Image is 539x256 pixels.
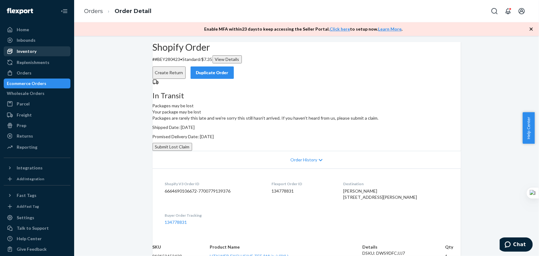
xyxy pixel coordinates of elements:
a: Click here [330,26,350,32]
header: Your package may be lost [153,109,461,115]
button: View Details [213,55,242,63]
div: Parcel [17,101,30,107]
dd: 134778831 [272,188,333,194]
img: Flexport logo [7,8,33,14]
a: Reporting [4,142,70,152]
h3: In Transit [153,92,461,100]
span: [PERSON_NAME] [STREET_ADDRESS][PERSON_NAME] [343,188,417,200]
button: Talk to Support [4,223,70,233]
div: Integrations [17,165,43,171]
div: Returns [17,133,33,139]
span: Standard [183,57,200,62]
a: Home [4,25,70,35]
div: Freight [17,112,32,118]
dt: Flexport Order ID [272,181,333,186]
th: Details [363,244,445,250]
a: Order Detail [115,8,151,15]
div: Home [17,27,29,33]
a: Parcel [4,99,70,109]
a: Inbounds [4,35,70,45]
div: Wholesale Orders [7,90,44,96]
a: Returns [4,131,70,141]
div: Ecommerce Orders [7,80,46,87]
th: SKU [153,244,210,250]
div: Orders [17,70,32,76]
button: Open account menu [516,5,528,17]
div: Packages may be lost [153,92,461,109]
h2: Shopify Order [153,42,461,52]
a: Settings [4,213,70,223]
a: Orders [84,8,103,15]
dd: 6664690106672-7700779139376 [165,188,262,194]
iframe: Opens a widget where you can chat to one of our agents [500,237,533,253]
div: Add Fast Tag [17,204,39,209]
p: Promised Delivery Date: [DATE] [153,134,461,140]
button: Open notifications [502,5,514,17]
a: Add Integration [4,175,70,183]
p: Enable MFA within 23 days to keep accessing the Seller Portal. to setup now. . [204,26,403,32]
div: Add Integration [17,176,44,181]
button: Give Feedback [4,244,70,254]
button: Open Search Box [488,5,501,17]
div: Duplicate Order [196,70,229,76]
ol: breadcrumbs [79,2,156,20]
div: Give Feedback [17,246,47,252]
a: Orders [4,68,70,78]
a: Prep [4,121,70,130]
a: Replenishments [4,58,70,67]
dt: Buyer Order Tracking [165,213,262,218]
th: Qty [445,244,461,250]
div: View Details [215,56,239,62]
button: Help Center [523,112,535,144]
a: Help Center [4,234,70,244]
p: Packages are rarely this late and we're sorry this still hasn't arrived. If you haven't heard fro... [153,115,461,121]
a: Add Fast Tag [4,203,70,210]
span: • [180,57,183,62]
div: Settings [17,215,34,221]
p: Shipped Date: [DATE] [153,124,461,130]
th: Product Name [210,244,363,250]
button: Fast Tags [4,190,70,200]
button: Create Return [153,66,186,79]
span: Order History [290,157,317,163]
div: Help Center [17,236,42,242]
dt: Destination [343,181,448,186]
button: Close Navigation [58,5,70,17]
div: Talk to Support [17,225,49,231]
a: Learn More [378,26,402,32]
div: Inventory [17,48,36,54]
div: Prep [17,122,26,129]
button: Submit Lost Claim [153,143,192,151]
button: Integrations [4,163,70,173]
a: 134778831 [165,220,187,225]
p: # #BEY280423 / $7.35 [153,55,461,63]
div: Replenishments [17,59,49,66]
a: Freight [4,110,70,120]
button: Duplicate Order [191,66,234,79]
div: Fast Tags [17,192,36,198]
a: Wholesale Orders [4,88,70,98]
a: Inventory [4,46,70,56]
a: Ecommerce Orders [4,79,70,88]
dt: Shopify V3 Order ID [165,181,262,186]
div: Reporting [17,144,37,150]
div: Inbounds [17,37,36,43]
